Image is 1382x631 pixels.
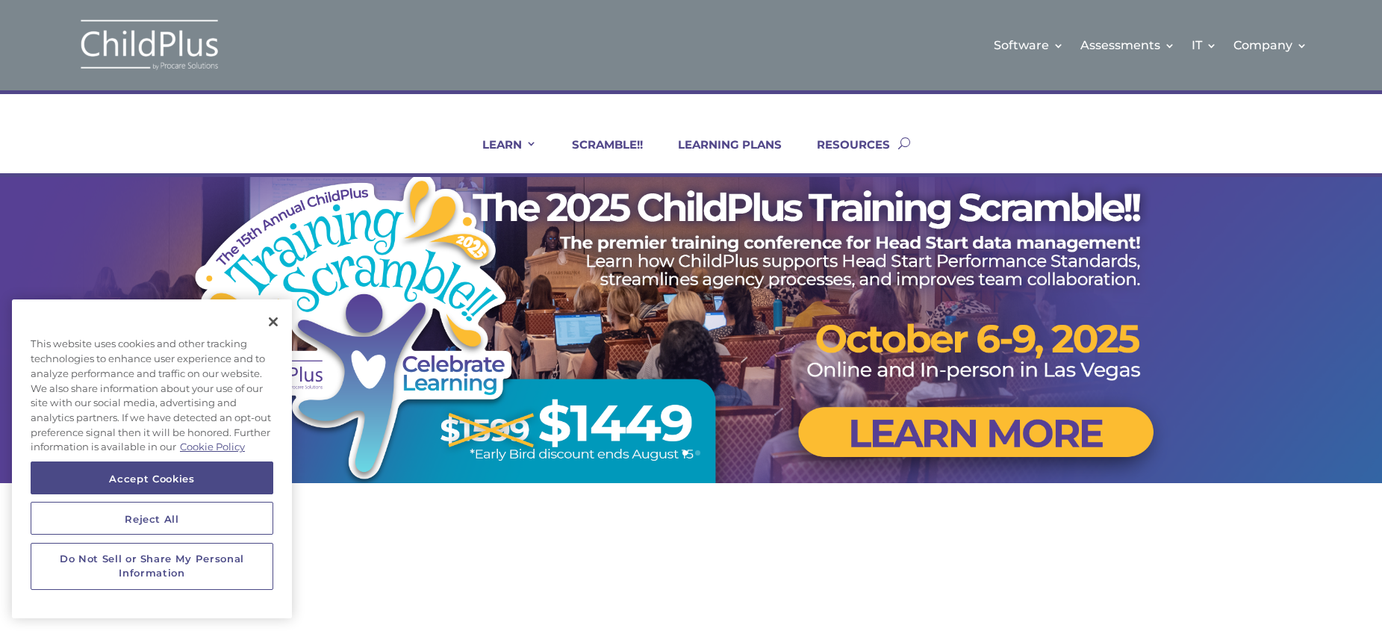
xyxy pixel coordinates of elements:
[180,441,245,453] a: More information about your privacy, opens in a new tab
[659,137,782,173] a: LEARNING PLANS
[12,299,292,619] div: Cookie banner
[798,137,890,173] a: RESOURCES
[682,450,688,456] a: 1
[257,305,290,338] button: Close
[12,329,292,462] div: This website uses cookies and other tracking technologies to enhance user experience and to analy...
[695,450,700,456] a: 2
[464,137,537,173] a: LEARN
[994,15,1064,75] a: Software
[12,299,292,619] div: Privacy
[31,462,273,495] button: Accept Cookies
[31,543,273,590] button: Do Not Sell or Share My Personal Information
[1233,15,1307,75] a: Company
[553,137,643,173] a: SCRAMBLE!!
[1080,15,1175,75] a: Assessments
[31,503,273,535] button: Reject All
[1192,15,1217,75] a: IT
